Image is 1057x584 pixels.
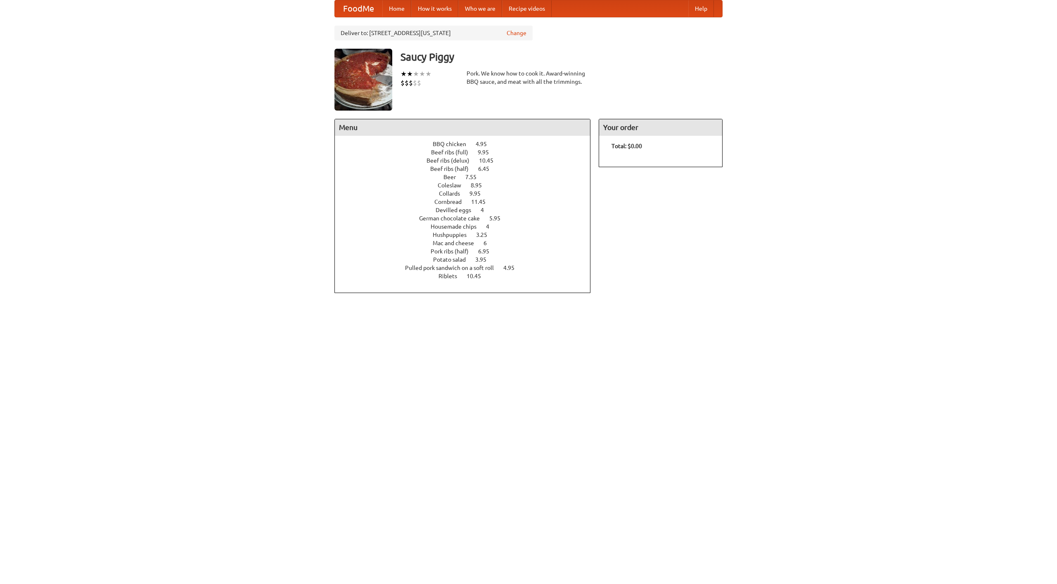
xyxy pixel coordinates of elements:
a: Beef ribs (full) 9.95 [431,149,504,156]
span: 5.95 [489,215,509,222]
a: Coleslaw 8.95 [438,182,497,189]
a: German chocolate cake 5.95 [419,215,516,222]
span: Collards [439,190,468,197]
li: $ [417,78,421,87]
span: 4 [481,207,492,213]
span: 6.45 [478,166,498,172]
li: $ [413,78,417,87]
span: 8.95 [471,182,490,189]
a: Beef ribs (delux) 10.45 [427,157,509,164]
li: ★ [425,69,431,78]
li: ★ [401,69,407,78]
span: 4 [486,223,498,230]
span: Mac and cheese [433,240,482,246]
h4: Menu [335,119,590,136]
span: Potato salad [433,256,474,263]
span: Beef ribs (delux) [427,157,478,164]
a: Beef ribs (half) 6.45 [430,166,505,172]
span: 11.45 [471,199,494,205]
a: FoodMe [335,0,382,17]
span: Housemade chips [431,223,485,230]
li: ★ [413,69,419,78]
a: Hushpuppies 3.25 [433,232,502,238]
a: BBQ chicken 4.95 [433,141,502,147]
div: Pork. We know how to cook it. Award-winning BBQ sauce, and meat with all the trimmings. [467,69,590,86]
span: 10.45 [467,273,489,279]
a: Devilled eggs 4 [436,207,499,213]
a: Pork ribs (half) 6.95 [431,248,505,255]
span: Pulled pork sandwich on a soft roll [405,265,502,271]
span: 6.95 [478,248,498,255]
span: BBQ chicken [433,141,474,147]
span: Hushpuppies [433,232,475,238]
span: Coleslaw [438,182,469,189]
div: Deliver to: [STREET_ADDRESS][US_STATE] [334,26,533,40]
span: 9.95 [469,190,489,197]
span: 4.95 [503,265,523,271]
a: Housemade chips 4 [431,223,505,230]
span: Beef ribs (half) [430,166,477,172]
img: angular.jpg [334,49,392,111]
span: Pork ribs (half) [431,248,477,255]
span: 9.95 [478,149,497,156]
a: Home [382,0,411,17]
a: Riblets 10.45 [438,273,496,279]
span: German chocolate cake [419,215,488,222]
span: Beer [443,174,464,180]
span: Beef ribs (full) [431,149,476,156]
a: How it works [411,0,458,17]
span: Devilled eggs [436,207,479,213]
span: 3.95 [475,256,495,263]
span: 10.45 [479,157,502,164]
a: Recipe videos [502,0,552,17]
b: Total: $0.00 [611,143,642,149]
a: Potato salad 3.95 [433,256,502,263]
span: 3.25 [476,232,495,238]
a: Mac and cheese 6 [433,240,502,246]
a: Who we are [458,0,502,17]
a: Beer 7.55 [443,174,492,180]
a: Change [507,29,526,37]
li: $ [405,78,409,87]
li: ★ [407,69,413,78]
li: ★ [419,69,425,78]
span: 6 [483,240,495,246]
li: $ [409,78,413,87]
span: 4.95 [476,141,495,147]
span: Cornbread [434,199,470,205]
a: Cornbread 11.45 [434,199,501,205]
span: 7.55 [465,174,485,180]
a: Collards 9.95 [439,190,496,197]
li: $ [401,78,405,87]
h3: Saucy Piggy [401,49,723,65]
a: Help [688,0,714,17]
a: Pulled pork sandwich on a soft roll 4.95 [405,265,530,271]
span: Riblets [438,273,465,279]
h4: Your order [599,119,722,136]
